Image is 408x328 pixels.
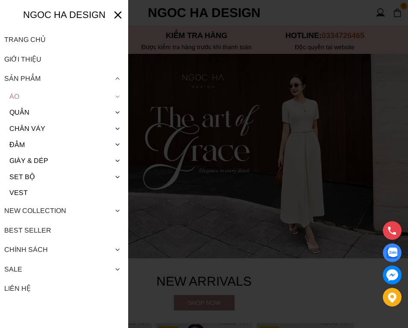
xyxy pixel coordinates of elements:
[4,121,124,137] a: Chân váy
[4,89,124,105] a: Áo
[4,153,124,169] a: Giày & Dép
[4,185,124,201] a: Vest
[387,248,397,258] img: Display image
[4,279,124,298] a: Liên hệ
[4,221,124,240] a: Best Seller
[4,137,124,153] a: Đầm
[4,69,124,89] div: Sản phẩm
[4,30,124,50] a: Trang chủ
[4,260,124,279] a: Sale
[4,104,124,121] a: Quần
[4,169,124,185] a: Set Bộ
[383,266,402,284] a: messenger
[383,243,402,262] a: Display image
[4,240,124,260] div: Chính sách
[4,50,124,69] a: Giới thiệu
[15,7,113,22] h5: Ngoc ha design
[4,201,124,221] a: New collection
